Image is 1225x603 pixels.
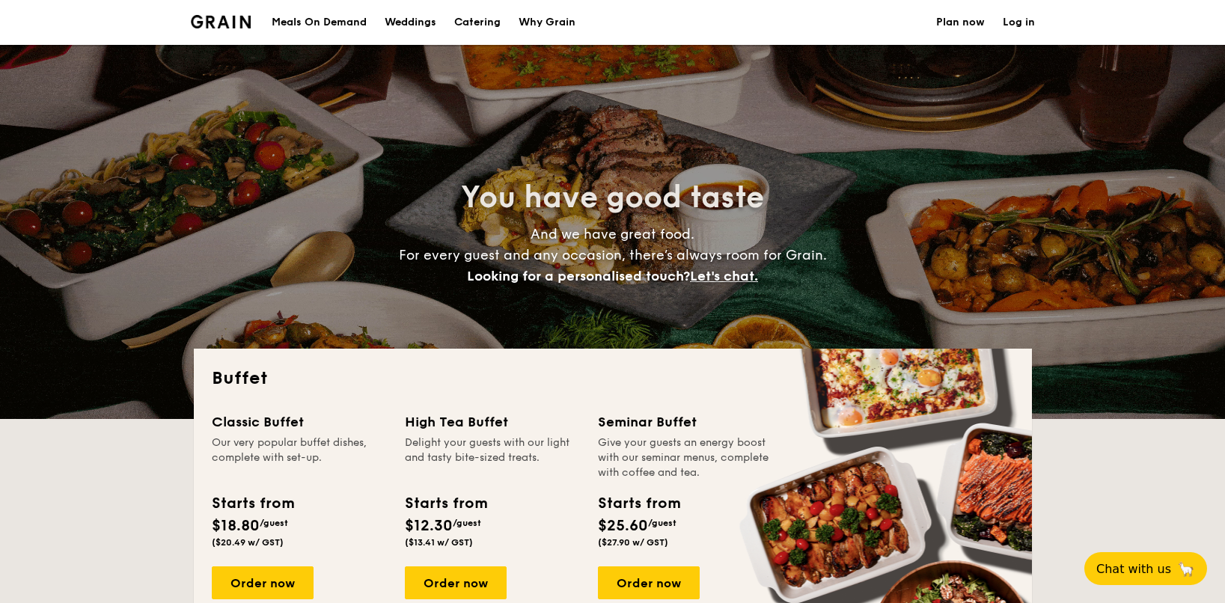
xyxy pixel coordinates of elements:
span: $12.30 [405,517,453,535]
div: Our very popular buffet dishes, complete with set-up. [212,435,387,480]
span: /guest [648,518,676,528]
div: Starts from [598,492,679,515]
div: Starts from [405,492,486,515]
span: ($13.41 w/ GST) [405,537,473,548]
span: ($27.90 w/ GST) [598,537,668,548]
button: Chat with us🦙 [1084,552,1207,585]
div: Order now [212,566,314,599]
span: And we have great food. For every guest and any occasion, there’s always room for Grain. [399,226,827,284]
span: $18.80 [212,517,260,535]
span: Looking for a personalised touch? [467,268,690,284]
span: /guest [453,518,481,528]
span: $25.60 [598,517,648,535]
h2: Buffet [212,367,1014,391]
span: Chat with us [1096,562,1171,576]
div: Give your guests an energy boost with our seminar menus, complete with coffee and tea. [598,435,773,480]
div: Starts from [212,492,293,515]
div: Order now [598,566,700,599]
div: Classic Buffet [212,411,387,432]
span: ($20.49 w/ GST) [212,537,284,548]
div: High Tea Buffet [405,411,580,432]
div: Seminar Buffet [598,411,773,432]
div: Order now [405,566,507,599]
span: You have good taste [461,180,764,215]
a: Logotype [191,15,251,28]
div: Delight your guests with our light and tasty bite-sized treats. [405,435,580,480]
span: Let's chat. [690,268,758,284]
span: /guest [260,518,288,528]
span: 🦙 [1177,560,1195,578]
img: Grain [191,15,251,28]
